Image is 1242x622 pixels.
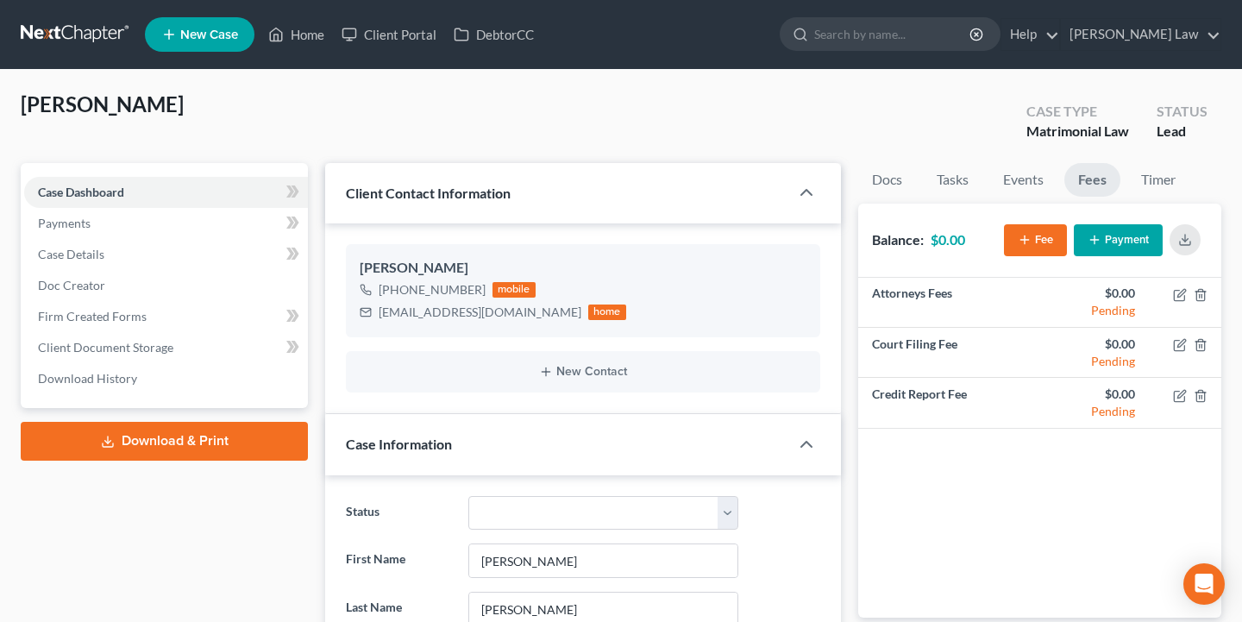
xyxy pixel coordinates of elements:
label: Status [337,496,460,531]
span: Doc Creator [38,278,105,292]
a: Docs [858,163,916,197]
span: Firm Created Forms [38,309,147,324]
div: [PERSON_NAME] [360,258,806,279]
div: Pending [1053,403,1134,420]
input: Enter First Name... [469,544,737,577]
div: Pending [1053,353,1134,370]
span: Case Details [38,247,104,261]
a: Timer [1127,163,1189,197]
a: Download History [24,363,308,394]
a: Case Details [24,239,308,270]
a: [PERSON_NAME] Law [1061,19,1220,50]
td: Court Filing Fee [858,327,1040,377]
a: Doc Creator [24,270,308,301]
a: Client Document Storage [24,332,308,363]
div: [PHONE_NUMBER] [379,281,486,298]
div: home [588,305,626,320]
div: Lead [1157,122,1207,141]
span: Client Contact Information [346,185,511,201]
div: Status [1157,102,1207,122]
div: $0.00 [1053,285,1134,302]
a: Fees [1064,163,1120,197]
div: mobile [492,282,536,298]
span: Client Document Storage [38,340,173,355]
span: [PERSON_NAME] [21,91,184,116]
label: First Name [337,543,460,578]
a: Download & Print [21,422,308,461]
a: Firm Created Forms [24,301,308,332]
strong: $0.00 [931,231,965,248]
div: Pending [1053,302,1134,319]
a: Events [989,163,1057,197]
div: Matrimonial Law [1026,122,1129,141]
a: Help [1001,19,1059,50]
a: Client Portal [333,19,445,50]
a: Case Dashboard [24,177,308,208]
a: Home [260,19,333,50]
span: Case Dashboard [38,185,124,199]
button: Payment [1074,224,1163,256]
div: [EMAIL_ADDRESS][DOMAIN_NAME] [379,304,581,321]
span: Case Information [346,436,452,452]
span: Download History [38,371,137,386]
a: DebtorCC [445,19,543,50]
div: Open Intercom Messenger [1183,563,1225,605]
div: Case Type [1026,102,1129,122]
div: $0.00 [1053,336,1134,353]
span: New Case [180,28,238,41]
td: Attorneys Fees [858,278,1040,328]
a: Tasks [923,163,982,197]
span: Payments [38,216,91,230]
strong: Balance: [872,231,924,248]
button: New Contact [360,365,806,379]
a: Payments [24,208,308,239]
div: $0.00 [1053,386,1134,403]
td: Credit Report Fee [858,378,1040,428]
button: Fee [1004,224,1067,256]
input: Search by name... [814,18,972,50]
